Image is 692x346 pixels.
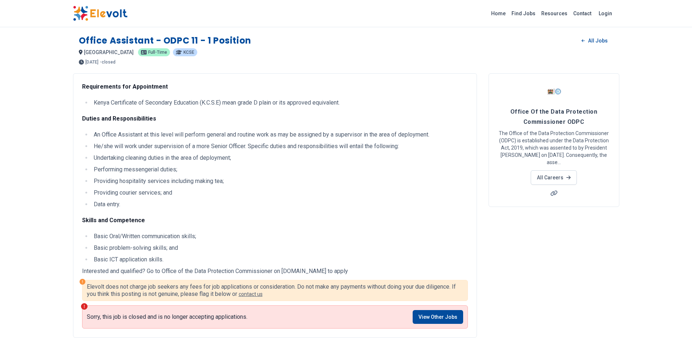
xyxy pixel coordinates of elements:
strong: Duties and Responsibilities [82,115,156,122]
a: View Other Jobs [413,310,463,324]
a: All Jobs [576,35,613,46]
p: Interested and qualified? Go to Office of the Data Protection Commissioner on [DOMAIN_NAME] to apply [82,267,468,276]
li: Performing messengerial duties; [92,165,468,174]
a: Login [594,6,616,21]
span: [GEOGRAPHIC_DATA] [84,49,134,55]
p: Elevolt does not charge job seekers any fees for job applications or consideration. Do not make a... [87,283,463,298]
li: Providing courier services; and [92,188,468,197]
li: Undertaking cleaning duties in the area of deployment; [92,154,468,162]
a: contact us [239,291,263,297]
span: [DATE] [85,60,98,64]
a: Find Jobs [509,8,538,19]
li: Data entry. [92,200,468,209]
a: Resources [538,8,570,19]
img: Office Of the Data Protection Commissioner ODPC [545,82,563,101]
li: An Office Assistant at this level will perform general and routine work as may be assigned by a s... [92,130,468,139]
li: Basic Oral/Written communication skills; [92,232,468,241]
p: The Office of the Data Protection Commissioner (ODPC) is established under the Data Protection Ac... [498,130,610,166]
li: Providing hospitality services including making tea; [92,177,468,186]
span: KCSE [183,50,194,54]
strong: Skills and Competence [82,217,145,224]
li: Basic problem-solving skills; and [92,244,468,252]
strong: Requirements for Appointment [82,83,168,90]
span: Office Of the Data Protection Commissioner ODPC [510,108,597,125]
a: Contact [570,8,594,19]
span: Full-time [148,50,167,54]
p: - closed [100,60,116,64]
li: He/she will work under supervision of a more Senior Officer. Specific duties and responsibilities... [92,142,468,151]
a: Home [488,8,509,19]
li: Basic ICT application skills. [92,255,468,264]
img: Elevolt [73,6,128,21]
iframe: Advertisement [489,216,619,317]
h1: Office Assistant - ODPC 11 - 1 Position [79,35,251,46]
a: All Careers [531,170,577,185]
p: Sorry, this job is closed and is no longer accepting applications. [87,313,247,321]
li: Kenya Certificate of Secondary Education (K.C.S.E) mean grade D plain or its approved equivalent. [92,98,468,107]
